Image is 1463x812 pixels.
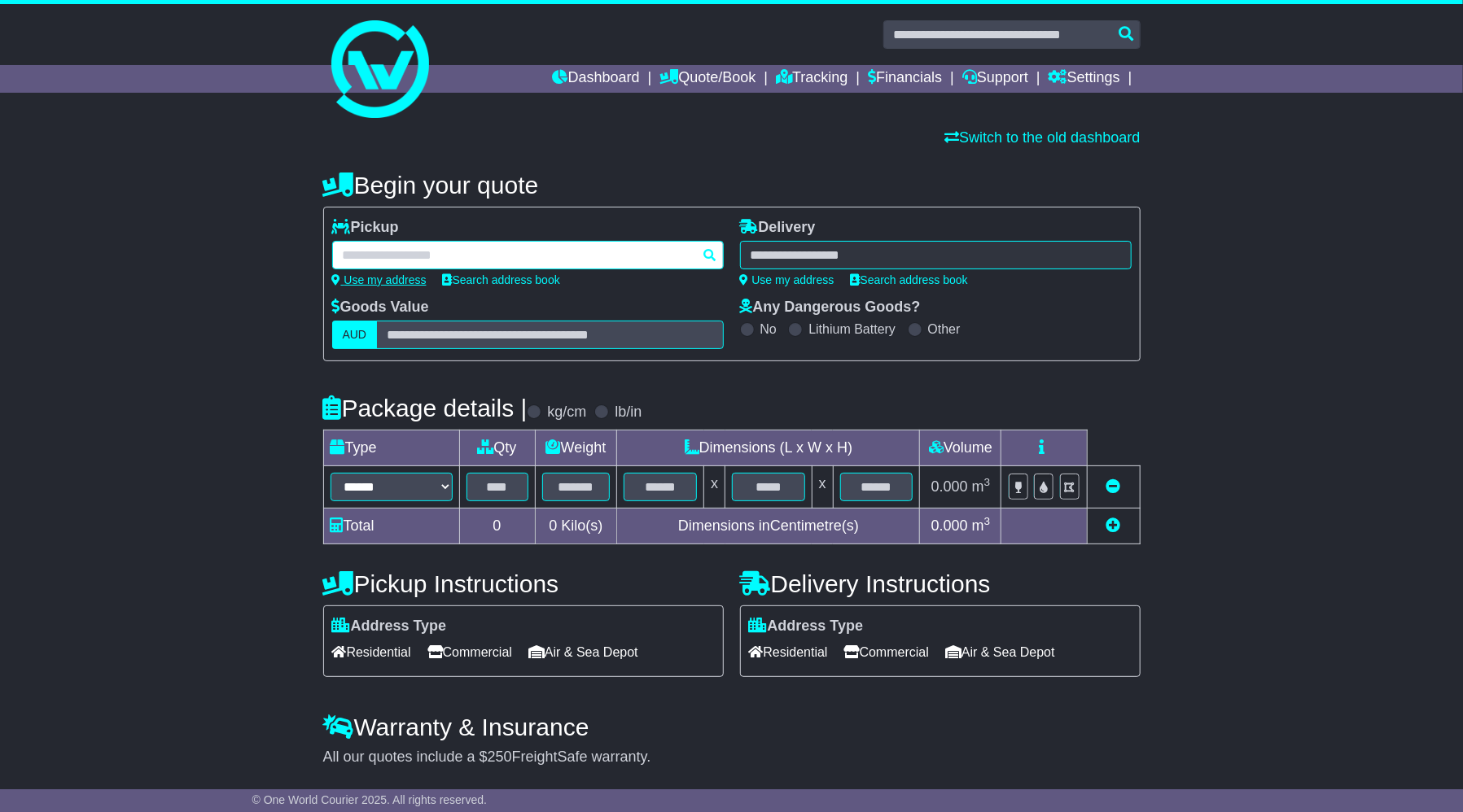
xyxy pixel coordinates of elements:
[1106,478,1121,495] a: Remove this item
[972,478,991,495] span: m
[617,509,920,544] td: Dimensions in Centimetre(s)
[812,466,833,509] td: x
[547,404,586,421] label: kg/cm
[332,273,427,286] a: Use my address
[704,466,725,509] td: x
[332,321,378,349] label: AUD
[252,793,488,806] span: © One World Courier 2025. All rights reserved.
[332,640,411,665] span: Residential
[945,640,1055,665] span: Air & Sea Depot
[844,640,929,665] span: Commercial
[1049,65,1120,93] a: Settings
[920,430,1001,466] td: Volume
[323,714,1141,740] h4: Warranty & Insurance
[323,509,459,544] td: Total
[740,299,921,317] label: Any Dangerous Goods?
[984,515,991,527] sup: 3
[323,395,528,421] h4: Package details |
[931,478,968,495] span: 0.000
[617,430,920,466] td: Dimensions (L x W x H)
[944,129,1140,146] a: Switch to the old dashboard
[749,640,828,665] span: Residential
[459,430,535,466] td: Qty
[427,640,512,665] span: Commercial
[323,570,724,597] h4: Pickup Instructions
[323,430,459,466] td: Type
[1106,517,1121,534] a: Add new item
[528,640,638,665] span: Air & Sea Depot
[851,273,968,286] a: Search address book
[740,570,1141,597] h4: Delivery Instructions
[615,404,642,421] label: lb/in
[488,749,512,765] span: 250
[868,65,942,93] a: Financials
[740,273,834,286] a: Use my address
[931,517,968,534] span: 0.000
[443,273,560,286] a: Search address book
[553,65,640,93] a: Dashboard
[332,618,447,635] label: Address Type
[549,517,557,534] span: 0
[928,321,961,337] label: Other
[535,430,617,466] td: Weight
[972,517,991,534] span: m
[962,65,1028,93] a: Support
[749,618,864,635] label: Address Type
[659,65,756,93] a: Quote/Book
[459,509,535,544] td: 0
[323,172,1141,199] h4: Begin your quote
[535,509,617,544] td: Kilo(s)
[740,219,816,237] label: Delivery
[332,299,429,317] label: Goods Value
[332,241,724,269] typeahead: Please provide city
[808,321,896,337] label: Lithium Battery
[760,321,777,337] label: No
[984,476,991,488] sup: 3
[776,65,848,93] a: Tracking
[332,219,399,237] label: Pickup
[323,749,1141,766] div: All our quotes include a $ FreightSafe warranty.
